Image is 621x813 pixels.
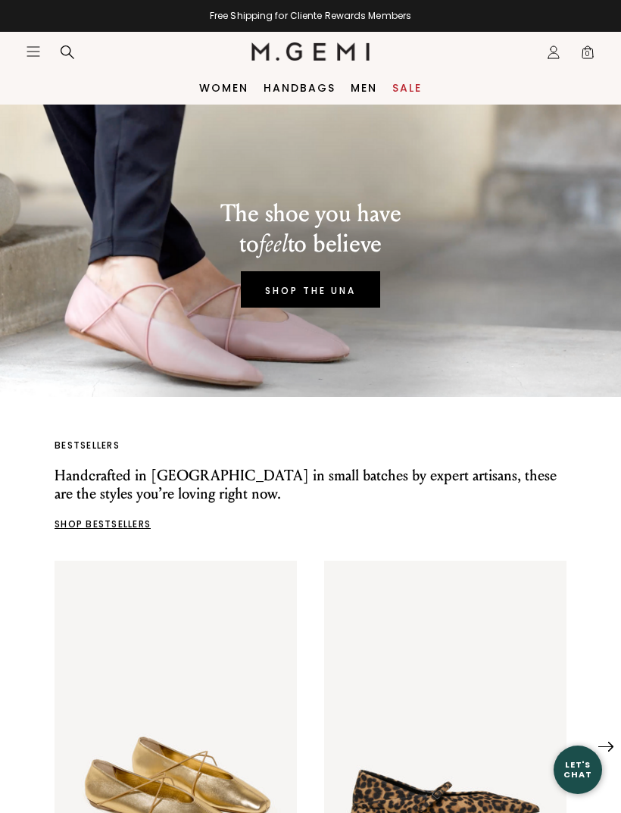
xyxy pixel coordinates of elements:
p: BESTSELLERS [55,439,566,452]
em: feel [259,230,288,258]
p: SHOP BESTSELLERS [55,518,566,530]
button: Open site menu [26,44,41,59]
p: The shoe you have [220,199,401,229]
p: to to believe [220,229,401,259]
img: M.Gemi [251,42,370,61]
span: 0 [580,48,595,63]
p: Handcrafted in [GEOGRAPHIC_DATA] in small batches by expert artisans, these are the styles you’re... [55,467,566,503]
img: Next Arrow [598,742,613,752]
a: Sale [392,82,422,94]
a: SHOP THE UNA [241,271,380,308]
a: Handbags [264,82,335,94]
a: Women [199,82,248,94]
a: BESTSELLERS Handcrafted in [GEOGRAPHIC_DATA] in small batches by expert artisans, these are the s... [55,439,566,530]
div: Let's Chat [554,760,602,779]
a: Men [351,82,377,94]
